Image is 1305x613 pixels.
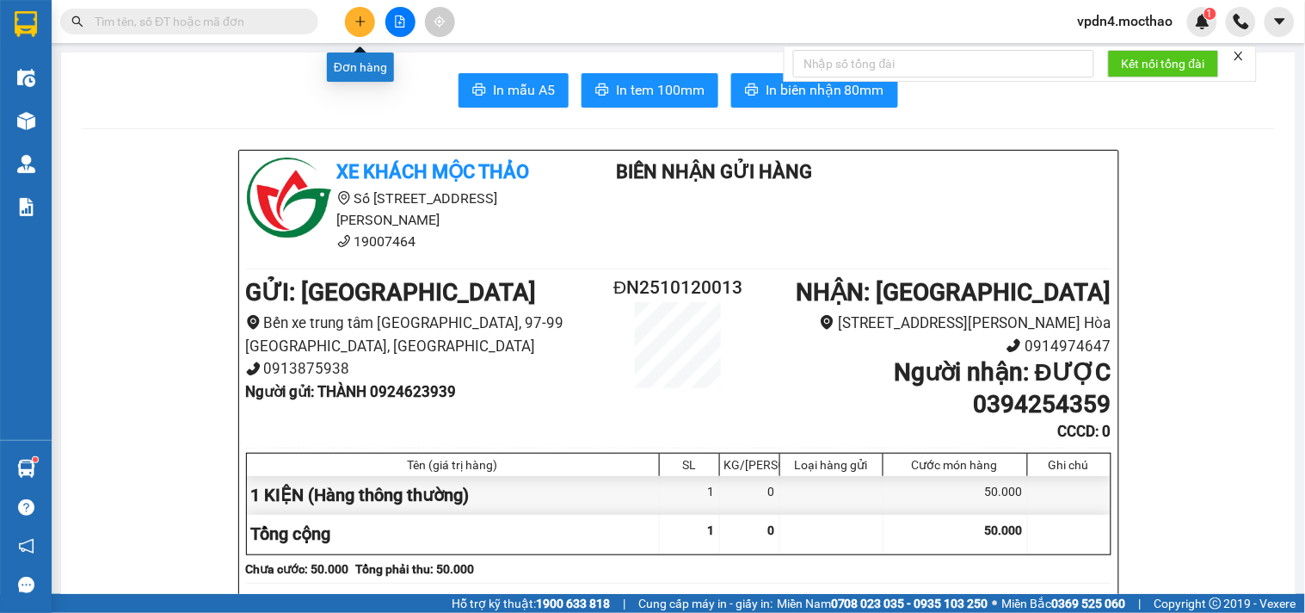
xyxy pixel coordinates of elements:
span: plus [354,15,366,28]
div: 1 [660,476,720,515]
img: logo.jpg [246,158,332,244]
span: 50.000 [985,523,1023,537]
img: logo-vxr [15,11,37,37]
strong: 1900 633 818 [536,597,610,610]
div: 0 [720,476,780,515]
span: 0 [768,523,775,537]
div: KG/[PERSON_NAME] [724,458,775,472]
div: Tên (giá trị hàng) [251,458,655,472]
img: warehouse-icon [17,69,35,87]
span: | [1139,594,1142,613]
span: Miền Nam [777,594,988,613]
div: THÀNH [15,53,189,74]
span: caret-down [1272,14,1288,29]
div: [GEOGRAPHIC_DATA] [15,15,189,53]
img: solution-icon [17,198,35,216]
span: 1 [708,523,715,537]
span: printer [595,83,609,99]
span: | [623,594,625,613]
span: phone [246,362,261,376]
button: aim [425,7,455,37]
span: close [1233,50,1245,62]
span: search [71,15,83,28]
img: phone-icon [1234,14,1249,29]
span: environment [820,315,834,330]
button: plus [345,7,375,37]
span: printer [472,83,486,99]
span: Gửi: [15,15,41,33]
div: 1 KIỆN (Hàng thông thường) [247,476,660,515]
button: file-add [385,7,416,37]
span: ⚪️ [993,600,998,607]
input: Tìm tên, số ĐT hoặc mã đơn [95,12,298,31]
span: printer [745,83,759,99]
div: Loại hàng gửi [785,458,878,472]
li: 19007464 [246,231,566,252]
div: 0 [201,98,376,119]
span: 1 [1207,8,1213,20]
button: printerIn tem 100mm [582,73,718,108]
button: caret-down [1265,7,1295,37]
b: NHẬN : [GEOGRAPHIC_DATA] [796,278,1111,306]
li: 0914974647 [750,335,1111,358]
span: In mẫu A5 [493,79,555,101]
button: printerIn mẫu A5 [459,73,569,108]
sup: 1 [1204,8,1216,20]
div: ĐƯỢC [201,53,376,74]
li: Bến xe trung tâm [GEOGRAPHIC_DATA], 97-99 [GEOGRAPHIC_DATA], [GEOGRAPHIC_DATA] [246,312,606,357]
span: question-circle [18,499,34,516]
span: aim [434,15,446,28]
strong: 0369 525 060 [1052,597,1126,610]
b: CCCD : 0 [1057,423,1111,440]
b: Tổng phải thu: 50.000 [356,562,475,576]
li: Số [STREET_ADDRESS][PERSON_NAME] [246,188,566,231]
li: [STREET_ADDRESS][PERSON_NAME] Hòa [750,312,1111,335]
img: icon-new-feature [1195,14,1210,29]
span: copyright [1210,598,1222,610]
span: environment [337,191,351,205]
span: vpdn4.mocthao [1064,10,1187,32]
span: file-add [394,15,406,28]
div: SL [664,458,715,472]
li: 0913875938 [246,357,606,381]
b: Người gửi : THÀNH 0924623939 [246,383,457,400]
button: Kết nối tổng đài [1108,50,1219,77]
button: printerIn biên nhận 80mm [731,73,898,108]
div: 0394254359 [201,74,376,98]
span: Kết nối tổng đài [1122,54,1205,73]
span: In tem 100mm [616,79,705,101]
span: Cung cấp máy in - giấy in: [638,594,773,613]
img: warehouse-icon [17,155,35,173]
b: Chưa cước : 50.000 [246,562,349,576]
span: phone [337,234,351,248]
div: [GEOGRAPHIC_DATA] [201,15,376,53]
span: Nhận: [201,15,243,33]
span: In biên nhận 80mm [766,79,884,101]
h2: ĐN2510120013 [606,274,751,302]
strong: 0708 023 035 - 0935 103 250 [831,597,988,610]
b: Người nhận : ĐƯỢC 0394254359 [894,358,1111,418]
span: phone [1006,338,1021,353]
div: Cước món hàng [888,458,1023,472]
div: 50.000 [883,476,1028,515]
span: environment [246,315,261,330]
input: Nhập số tổng đài [793,50,1094,77]
div: 0924623939 [15,74,189,98]
span: Miền Bắc [1002,594,1126,613]
span: message [18,577,34,593]
span: Tổng cộng [251,523,331,544]
b: Biên Nhận Gửi Hàng [617,161,813,183]
sup: 1 [33,457,38,462]
span: notification [18,538,34,554]
img: warehouse-icon [17,460,35,478]
div: Ghi chú [1032,458,1106,472]
img: warehouse-icon [17,112,35,130]
b: GỬI : [GEOGRAPHIC_DATA] [246,278,537,306]
b: Xe khách Mộc Thảo [337,161,530,183]
span: Hỗ trợ kỹ thuật: [452,594,610,613]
